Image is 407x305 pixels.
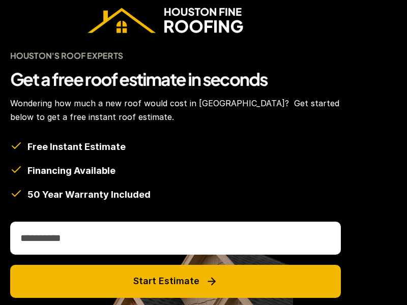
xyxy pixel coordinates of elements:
h5: Financing Available [27,164,115,177]
h5: 50 Year Warranty Included [27,188,151,201]
p: Start Estimate [133,276,199,287]
p: Wondering how much a new roof would cost in [GEOGRAPHIC_DATA]? Get started below to get a free in... [10,97,341,124]
h4: Houston's Roof Experts [10,51,341,62]
button: Start Estimate [10,265,341,298]
h5: Free Instant Estimate [27,140,126,153]
h1: Get a free roof estimate in seconds [10,70,341,88]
